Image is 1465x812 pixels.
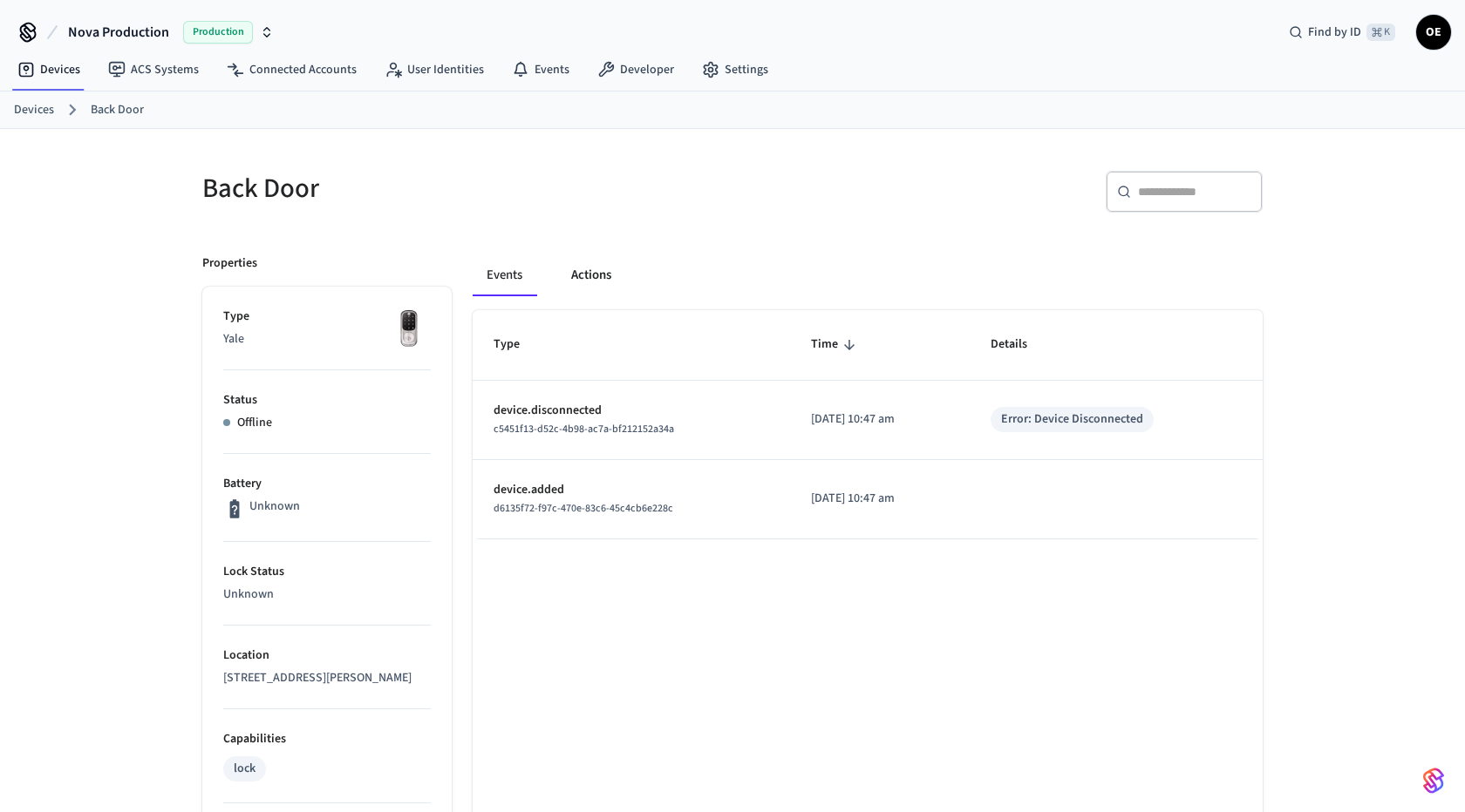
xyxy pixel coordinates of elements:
a: Events [498,54,583,85]
p: device.added [494,481,769,499]
a: User Identities [371,54,498,85]
span: c5451f13-d52c-4b98-ac7a-bf212152a34a [494,422,674,436]
p: [DATE] 10:47 am [811,410,949,429]
span: Type [494,331,542,358]
p: [STREET_ADDRESS][PERSON_NAME] [223,669,431,687]
span: Details [991,331,1050,358]
a: Devices [14,101,54,119]
div: Find by ID⌘ K [1275,17,1409,48]
p: Yale [223,330,431,348]
button: OE [1416,15,1451,50]
a: Connected Accounts [213,54,371,85]
button: Actions [557,254,625,296]
span: OE [1418,17,1449,48]
p: Battery [223,475,431,493]
p: [DATE] 10:47 am [811,490,949,508]
span: ⌘ K [1366,24,1395,41]
p: device.disconnected [494,402,769,420]
a: Settings [688,54,782,85]
img: Yale Assure Touchscreen Wifi Smart Lock, Satin Nickel, Front [387,308,431,351]
p: Capabilities [223,730,431,748]
span: Find by ID [1308,24,1361,41]
div: Error: Device Disconnected [1001,410,1143,429]
p: Lock Status [223,563,431,581]
img: SeamLogoGradient.69752ec5.svg [1423,767,1444,795]
button: Events [473,254,536,296]
div: lock [234,760,256,778]
p: Status [223,391,431,409]
a: Developer [583,54,688,85]
p: Unknown [249,497,300,516]
span: Nova Production [68,22,169,43]
p: Location [223,646,431,665]
span: Time [811,331,861,358]
span: Production [183,21,253,44]
div: ant example [473,254,1263,296]
h5: Back Door [202,171,722,206]
p: Type [223,308,431,326]
a: Devices [3,54,94,85]
p: Properties [202,254,257,273]
a: Back Door [91,101,144,119]
p: Unknown [223,585,431,604]
a: ACS Systems [94,54,213,85]
table: sticky table [473,310,1263,538]
p: Offline [237,414,272,432]
span: d6135f72-f97c-470e-83c6-45c4cb6e228c [494,501,673,516]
